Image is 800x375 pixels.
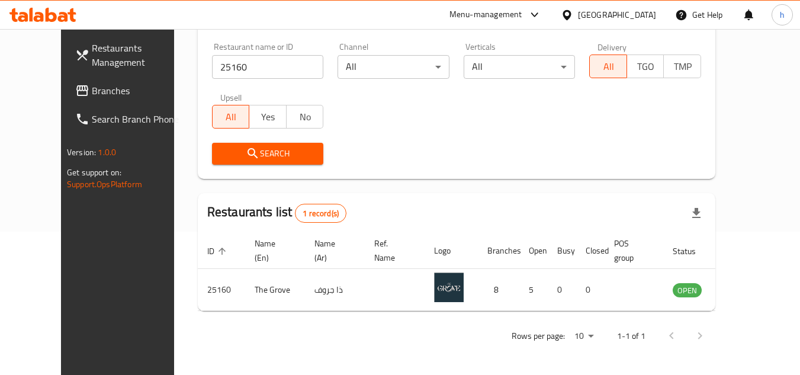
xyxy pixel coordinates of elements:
div: OPEN [673,283,702,297]
label: Delivery [597,43,627,51]
span: ID [207,244,230,258]
td: ذا جروف [305,269,365,311]
button: Yes [249,105,287,129]
span: TMP [669,58,696,75]
div: [GEOGRAPHIC_DATA] [578,8,656,21]
span: Search Branch Phone [92,112,185,126]
button: No [286,105,324,129]
td: The Grove [245,269,305,311]
td: 0 [548,269,576,311]
input: Search for restaurant name or ID.. [212,55,324,79]
th: Open [519,233,548,269]
div: Rows per page: [570,328,598,345]
span: Yes [254,108,282,126]
td: 25160 [198,269,245,311]
span: Restaurants Management [92,41,185,69]
td: 8 [478,269,519,311]
img: The Grove [434,273,464,302]
th: Busy [548,233,576,269]
span: Version: [67,145,96,160]
td: 5 [519,269,548,311]
th: Logo [425,233,478,269]
td: 0 [576,269,605,311]
span: POS group [614,236,649,265]
span: 1.0.0 [98,145,116,160]
span: OPEN [673,284,702,297]
a: Branches [66,76,195,105]
button: TMP [663,55,701,78]
span: h [780,8,785,21]
div: Menu-management [449,8,522,22]
div: All [338,55,449,79]
span: All [595,58,622,75]
button: All [212,105,250,129]
span: Branches [92,84,185,98]
span: 1 record(s) [295,208,346,219]
span: Ref. Name [374,236,410,265]
p: Rows per page: [512,329,565,344]
button: Search [212,143,324,165]
button: All [589,55,627,78]
p: 1-1 of 1 [617,329,645,344]
span: No [291,108,319,126]
span: Get support on: [67,165,121,180]
label: Upsell [220,93,242,101]
table: enhanced table [198,233,766,311]
span: Status [673,244,711,258]
button: TGO [626,55,664,78]
span: All [217,108,245,126]
span: TGO [632,58,660,75]
span: Search [221,146,314,161]
th: Closed [576,233,605,269]
div: Export file [682,199,711,227]
div: All [464,55,576,79]
h2: Restaurant search [212,14,701,32]
a: Restaurants Management [66,34,195,76]
span: Name (En) [255,236,291,265]
th: Branches [478,233,519,269]
a: Support.OpsPlatform [67,177,142,192]
span: Name (Ar) [314,236,351,265]
a: Search Branch Phone [66,105,195,133]
h2: Restaurants list [207,203,346,223]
